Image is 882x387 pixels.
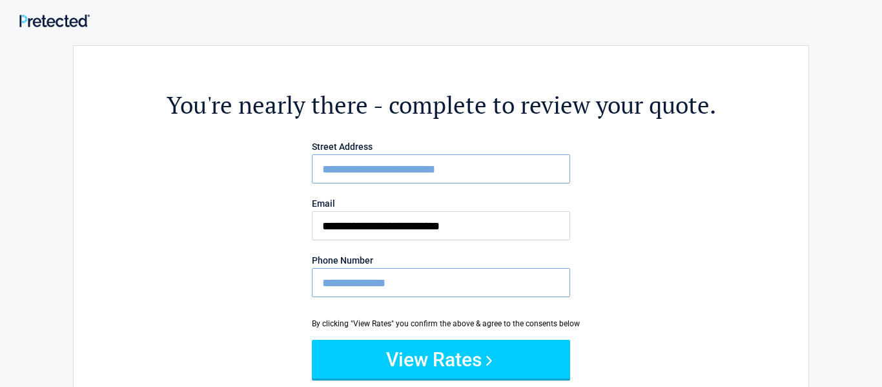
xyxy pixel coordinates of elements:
[312,318,570,329] div: By clicking "View Rates" you confirm the above & agree to the consents below
[312,199,570,208] label: Email
[145,89,737,121] h2: You're nearly there - complete to review your quote.
[312,340,570,379] button: View Rates
[312,256,570,265] label: Phone Number
[312,142,570,151] label: Street Address
[19,14,90,27] img: Main Logo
